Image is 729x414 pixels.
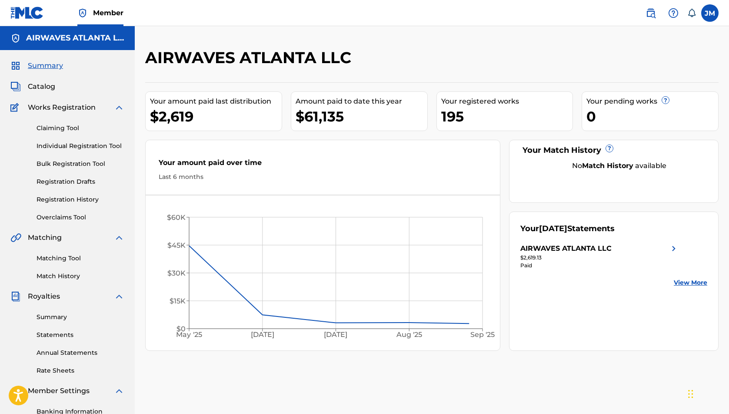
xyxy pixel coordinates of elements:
img: Accounts [10,33,21,44]
img: help [668,8,679,18]
a: AIRWAVES ATLANTA LLCright chevron icon$2,619.13Paid [520,243,679,269]
span: Royalties [28,291,60,302]
a: Claiming Tool [37,124,124,133]
img: search [646,8,656,18]
a: CatalogCatalog [10,81,55,92]
a: Overclaims Tool [37,213,124,222]
tspan: [DATE] [251,330,274,339]
div: Drag [688,381,693,407]
tspan: $45K [167,241,186,249]
div: Last 6 months [159,172,487,182]
img: MLC Logo [10,7,44,19]
div: User Menu [701,4,719,22]
div: 0 [586,107,718,126]
tspan: May '25 [176,330,202,339]
div: Notifications [687,9,696,17]
img: Member Settings [10,386,21,396]
img: expand [114,102,124,113]
span: Catalog [28,81,55,92]
div: AIRWAVES ATLANTA LLC [520,243,612,254]
img: right chevron icon [669,243,679,254]
a: Annual Statements [37,348,124,357]
div: Amount paid to date this year [296,96,427,107]
a: Summary [37,313,124,322]
img: Summary [10,61,21,71]
img: Royalties [10,291,21,302]
div: Your pending works [586,96,718,107]
img: expand [114,232,124,243]
a: View More [674,278,707,287]
strong: Match History [582,162,633,170]
tspan: $30K [167,269,186,277]
tspan: [DATE] [324,330,347,339]
span: [DATE] [539,224,567,233]
img: expand [114,386,124,396]
a: Registration Drafts [37,177,124,186]
span: ? [662,97,669,104]
a: Matching Tool [37,254,124,263]
a: Statements [37,330,124,340]
div: Paid [520,262,679,269]
div: Your registered works [441,96,573,107]
span: Matching [28,232,62,243]
a: Match History [37,272,124,281]
span: Member Settings [28,386,90,396]
a: Bulk Registration Tool [37,159,124,168]
span: Summary [28,61,63,71]
a: Public Search [642,4,659,22]
span: Member [93,8,123,18]
img: Works Registration [10,102,22,113]
a: Individual Registration Tool [37,141,124,151]
div: No available [531,161,707,171]
span: Works Registration [28,102,96,113]
div: Your Match History [520,145,707,156]
iframe: Chat Widget [686,372,729,414]
div: Your amount paid over time [159,158,487,172]
img: Top Rightsholder [77,8,88,18]
div: 195 [441,107,573,126]
a: SummarySummary [10,61,63,71]
tspan: Aug '25 [396,330,422,339]
div: Your amount paid last distribution [150,96,282,107]
div: $61,135 [296,107,427,126]
tspan: Sep '25 [470,330,495,339]
div: Help [665,4,682,22]
div: $2,619.13 [520,254,679,262]
h5: AIRWAVES ATLANTA LLC [26,33,124,43]
a: Registration History [37,195,124,204]
tspan: $60K [167,213,186,222]
img: expand [114,291,124,302]
img: Matching [10,232,21,243]
tspan: $15K [170,297,186,305]
div: $2,619 [150,107,282,126]
tspan: $0 [176,325,186,333]
a: Rate Sheets [37,366,124,375]
h2: AIRWAVES ATLANTA LLC [145,48,356,67]
img: Catalog [10,81,21,92]
div: Your Statements [520,223,615,235]
span: ? [606,145,613,152]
